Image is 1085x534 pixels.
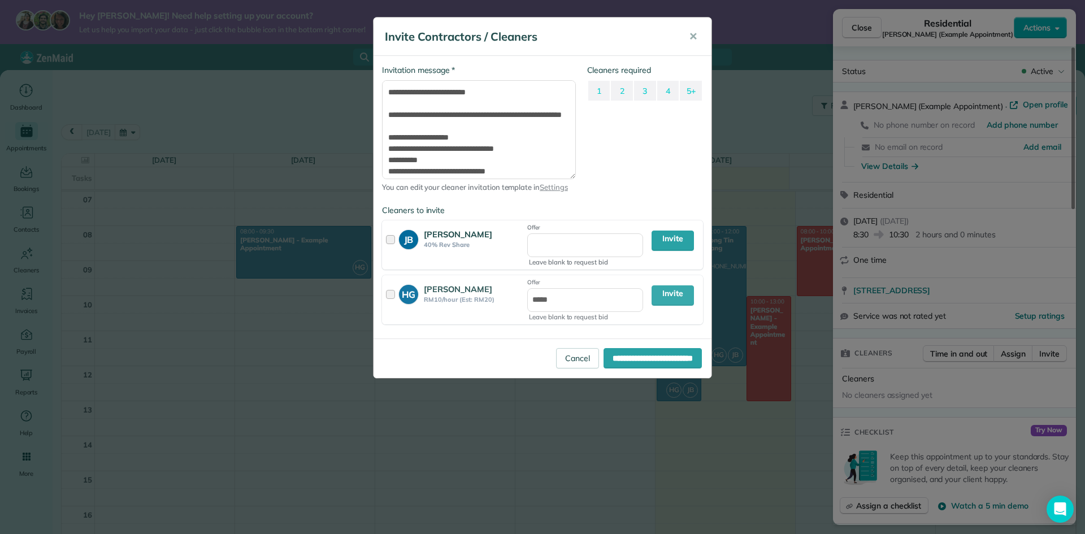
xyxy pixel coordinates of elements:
strong: [PERSON_NAME] [424,229,492,240]
a: Settings [540,183,568,192]
span: Leave blank to request bid [529,257,643,267]
strong: RM10/hour (Est: RM20) [424,296,524,303]
strong: JB [399,230,418,246]
a: Invite [652,231,694,251]
label: Cleaners required [587,64,704,76]
label: Offer [527,277,643,288]
label: 5+ [680,81,702,101]
h5: Invite Contractors / Cleaners [385,29,673,45]
label: 3 [634,81,656,101]
strong: [PERSON_NAME] [424,284,492,294]
span: You can edit your cleaner invitation template in [382,182,576,193]
span: Leave blank to request bid [529,312,643,322]
span: ✕ [689,30,697,43]
label: 1 [588,81,610,101]
div: Open Intercom Messenger [1047,496,1074,523]
label: 2 [611,81,633,101]
label: Offer [527,222,643,233]
label: Cleaners to invite [382,205,703,216]
strong: HG [399,285,418,301]
a: Invite [652,285,694,306]
label: Invitation message [382,64,455,76]
a: Cancel [556,348,599,368]
label: 4 [657,81,679,101]
strong: 40% Rev Share [424,241,524,249]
